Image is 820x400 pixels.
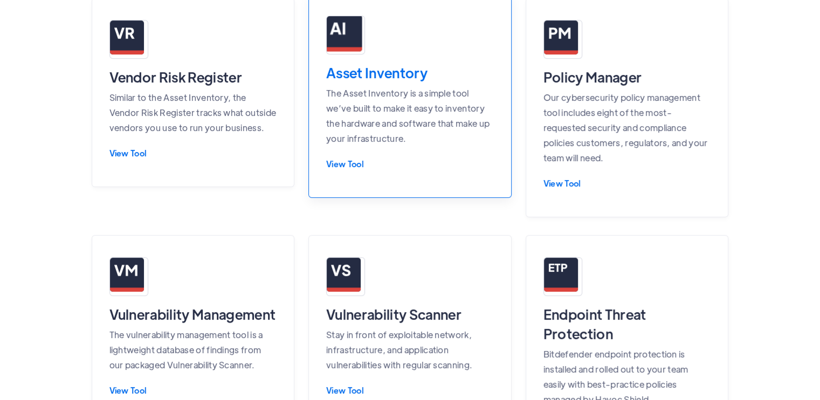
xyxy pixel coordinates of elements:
[326,305,494,324] h3: Vulnerability Scanner
[326,385,494,395] div: View Tool
[109,305,277,324] h3: Vulnerability Management
[543,305,711,343] h3: Endpoint Threat Protection
[326,63,494,82] h3: Asset Inventory
[543,178,711,188] div: View Tool
[109,148,277,157] div: View Tool
[326,159,494,168] div: View Tool
[326,86,494,146] p: The Asset Inventory is a simple tool we’ve built to make it easy to inventory the hardware and so...
[109,385,277,395] div: View Tool
[640,284,820,400] iframe: Chat Widget
[109,90,277,135] p: Similar to the Asset Inventory, the Vendor Risk Register tracks what outside vendors you use to r...
[543,90,711,165] p: Our cybersecurity policy management tool includes eight of the most-requested security and compli...
[109,67,277,87] h3: Vendor Risk Register
[109,327,277,373] p: The vulnerability management tool is a lightweight database of findings from our packaged Vulnera...
[543,67,711,87] h3: Policy Manager
[326,327,494,373] p: Stay in front of exploitable network, infrastructure, and application vulnerabilities with regula...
